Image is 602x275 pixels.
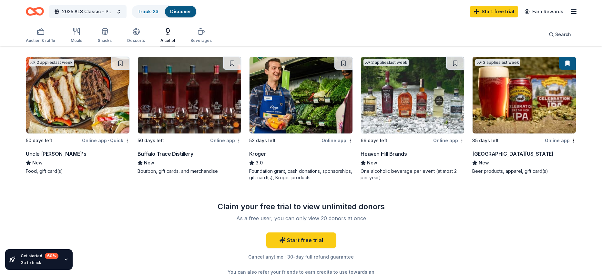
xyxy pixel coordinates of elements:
[144,159,154,167] span: New
[216,214,386,222] div: As a free user, you can only view 20 donors at once
[62,8,114,15] span: 2025 ALS Classic - Powered by Blueprint for Hope
[475,59,520,66] div: 3 applies last week
[138,150,193,158] div: Buffalo Trace Distillery
[249,137,276,144] div: 52 days left
[249,150,266,158] div: Kroger
[127,38,145,43] div: Desserts
[521,6,567,17] a: Earn Rewards
[160,25,175,46] button: Alcohol
[470,6,518,17] a: Start free trial
[361,137,387,144] div: 66 days left
[26,137,52,144] div: 50 days left
[479,159,489,167] span: New
[26,57,129,133] img: Image for Uncle Julio's
[250,57,353,133] img: Image for Kroger
[190,25,212,46] button: Beverages
[108,138,109,143] span: •
[49,5,127,18] button: 2025 ALS Classic - Powered by Blueprint for Hope
[208,201,394,212] div: Claim your free trial to view unlimited donors
[433,136,464,144] div: Online app
[138,9,158,14] a: Track· 23
[26,38,55,43] div: Auction & raffle
[26,4,44,19] a: Home
[71,38,82,43] div: Meals
[472,56,576,174] a: Image for Sierra Nevada3 applieslast week35 days leftOnline app[GEOGRAPHIC_DATA][US_STATE]NewBeer...
[21,260,58,265] div: Go to track
[45,253,58,259] div: 60 %
[256,159,263,167] span: 3.0
[363,59,409,66] div: 2 applies last week
[132,5,197,18] button: Track· 23Discover
[361,56,464,181] a: Image for Heaven Hill Brands2 applieslast week66 days leftOnline appHeaven Hill BrandsNewOne alco...
[138,137,164,144] div: 50 days left
[138,168,241,174] div: Bourbon, gift cards, and merchandise
[555,31,571,38] span: Search
[26,25,55,46] button: Auction & raffle
[321,136,353,144] div: Online app
[160,38,175,43] div: Alcohol
[26,150,87,158] div: Uncle [PERSON_NAME]'s
[32,159,43,167] span: New
[361,57,464,133] img: Image for Heaven Hill Brands
[472,150,553,158] div: [GEOGRAPHIC_DATA][US_STATE]
[170,9,191,14] a: Discover
[29,59,74,66] div: 2 applies last week
[544,28,576,41] button: Search
[473,57,576,133] img: Image for Sierra Nevada
[249,56,353,181] a: Image for Kroger52 days leftOnline appKroger3.0Foundation grant, cash donations, sponsorships, gi...
[367,159,377,167] span: New
[98,25,112,46] button: Snacks
[361,150,407,158] div: Heaven Hill Brands
[138,57,241,133] img: Image for Buffalo Trace Distillery
[190,38,212,43] div: Beverages
[249,168,353,181] div: Foundation grant, cash donations, sponsorships, gift card(s), Kroger products
[545,136,576,144] div: Online app
[208,253,394,261] div: Cancel anytime · 30-day full refund guarantee
[127,25,145,46] button: Desserts
[266,232,336,248] a: Start free trial
[26,56,130,174] a: Image for Uncle Julio's2 applieslast week50 days leftOnline app•QuickUncle [PERSON_NAME]'sNewFood...
[71,25,82,46] button: Meals
[472,137,499,144] div: 35 days left
[472,168,576,174] div: Beer products, apparel, gift card(s)
[21,253,58,259] div: Get started
[98,38,112,43] div: Snacks
[361,168,464,181] div: One alcoholic beverage per event (at most 2 per year)
[26,168,130,174] div: Food, gift card(s)
[210,136,241,144] div: Online app
[138,56,241,174] a: Image for Buffalo Trace Distillery50 days leftOnline appBuffalo Trace DistilleryNewBourbon, gift ...
[82,136,130,144] div: Online app Quick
